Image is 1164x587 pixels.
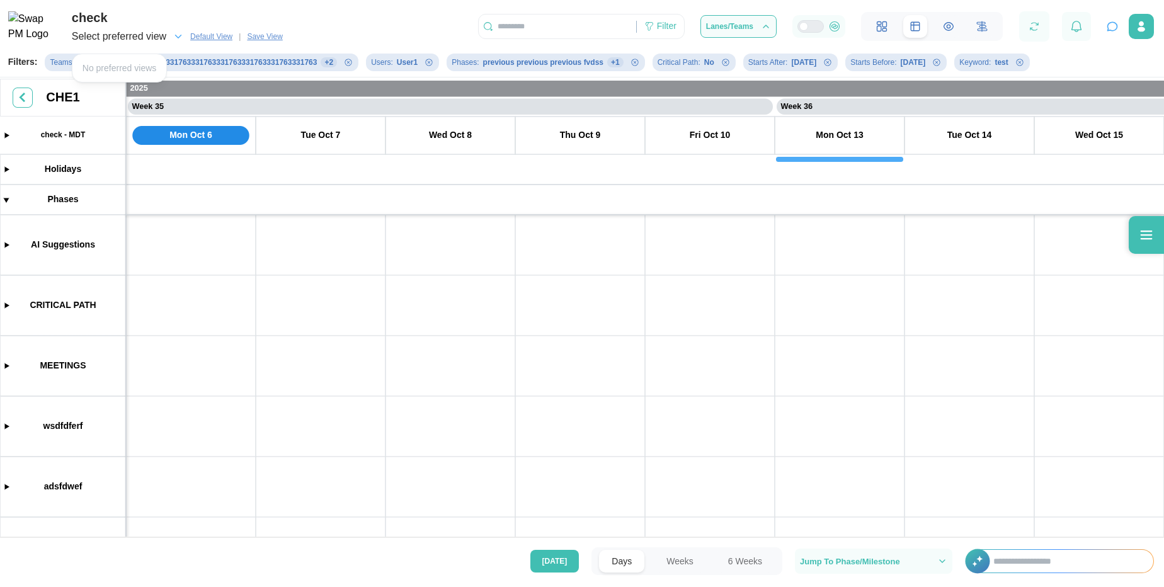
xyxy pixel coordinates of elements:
[748,57,788,69] div: Starts After :
[630,57,640,67] button: Remove Phases filter
[50,57,74,69] div: Teams :
[995,57,1008,69] div: test
[823,57,833,67] button: Remove Starts After filter
[371,57,393,69] div: Users :
[704,57,714,69] div: No
[901,57,926,69] div: [DATE]
[1104,18,1121,35] button: Open project assistant
[932,57,942,67] button: Remove Starts Before filter
[607,57,624,67] div: + 1
[706,23,753,30] span: Lanes/Teams
[654,550,706,573] button: Weeks
[1025,18,1043,35] button: Refresh Grid
[657,20,676,33] div: Filter
[800,557,900,566] span: Jump To Phase/Milestone
[1015,57,1025,67] button: Remove Keyword filter
[321,57,337,67] div: + 2
[658,57,700,69] div: Critical Path :
[8,55,38,69] div: Filters:
[247,30,282,43] span: Save View
[190,30,232,43] span: Default View
[721,57,731,67] button: Remove Critical Path filter
[716,550,775,573] button: 6 Weeks
[599,550,644,573] button: Days
[72,28,166,45] span: Select preferred view
[542,550,568,572] span: [DATE]
[850,57,896,69] div: Starts Before :
[965,549,1154,573] div: +
[239,31,241,43] div: |
[483,57,603,69] div: previous previous previous fvdss
[959,57,991,69] div: Keyword :
[791,57,816,69] div: [DATE]
[72,8,288,28] div: check
[452,57,479,69] div: Phases :
[397,57,418,69] div: User1
[8,11,59,43] img: Swap PM Logo
[78,57,317,69] div: A - 331763331763331763331763331763331763331763331763331763
[424,57,434,67] button: Remove Users filter
[343,57,353,67] button: Remove Teams filter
